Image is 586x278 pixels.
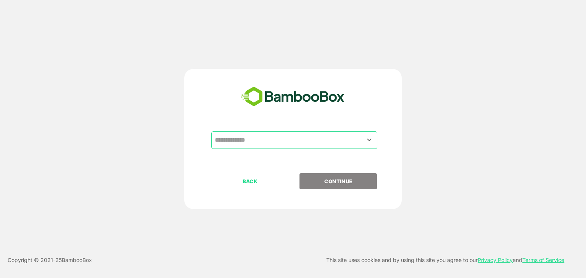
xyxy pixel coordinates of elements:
p: CONTINUE [300,177,377,185]
button: Open [364,135,375,145]
p: This site uses cookies and by using this site you agree to our and [326,256,564,265]
button: BACK [211,173,289,189]
p: BACK [212,177,288,185]
img: bamboobox [237,84,349,109]
a: Privacy Policy [478,257,513,263]
button: CONTINUE [299,173,377,189]
p: Copyright © 2021- 25 BambooBox [8,256,92,265]
a: Terms of Service [522,257,564,263]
